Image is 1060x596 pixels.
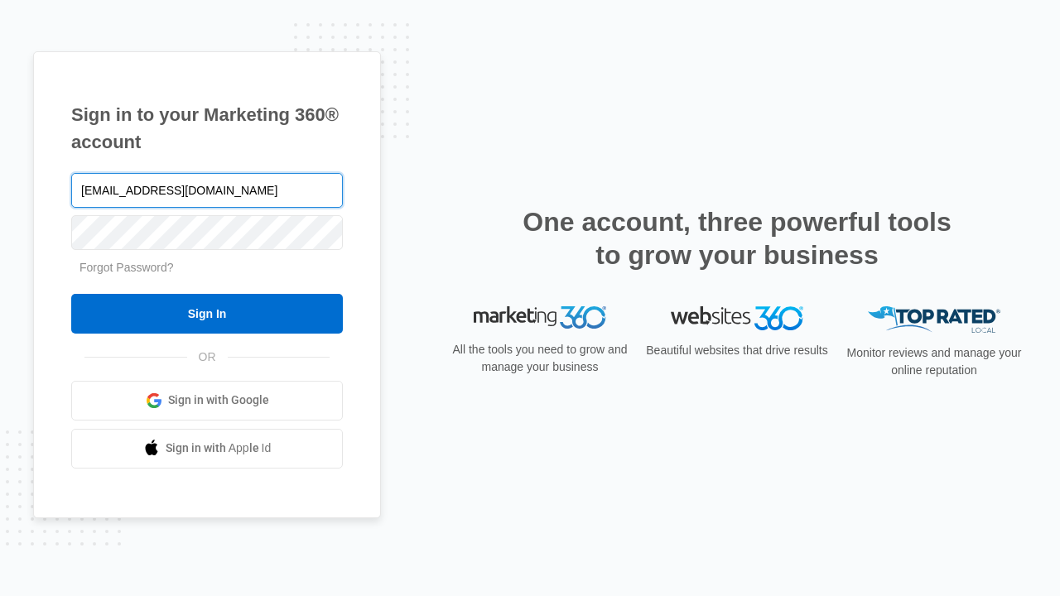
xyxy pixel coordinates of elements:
[447,340,633,375] p: All the tools you need to grow and manage your business
[166,440,272,457] span: Sign in with Apple Id
[79,261,174,274] a: Forgot Password?
[644,342,830,359] p: Beautiful websites that drive results
[841,344,1027,379] p: Monitor reviews and manage your online reputation
[71,101,343,156] h1: Sign in to your Marketing 360® account
[187,348,228,366] span: OR
[71,429,343,469] a: Sign in with Apple Id
[671,306,803,330] img: Websites 360
[71,173,343,208] input: Email
[71,381,343,421] a: Sign in with Google
[474,306,606,329] img: Marketing 360
[518,205,956,272] h2: One account, three powerful tools to grow your business
[71,294,343,334] input: Sign In
[168,392,269,409] span: Sign in with Google
[868,306,1000,334] img: Top Rated Local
